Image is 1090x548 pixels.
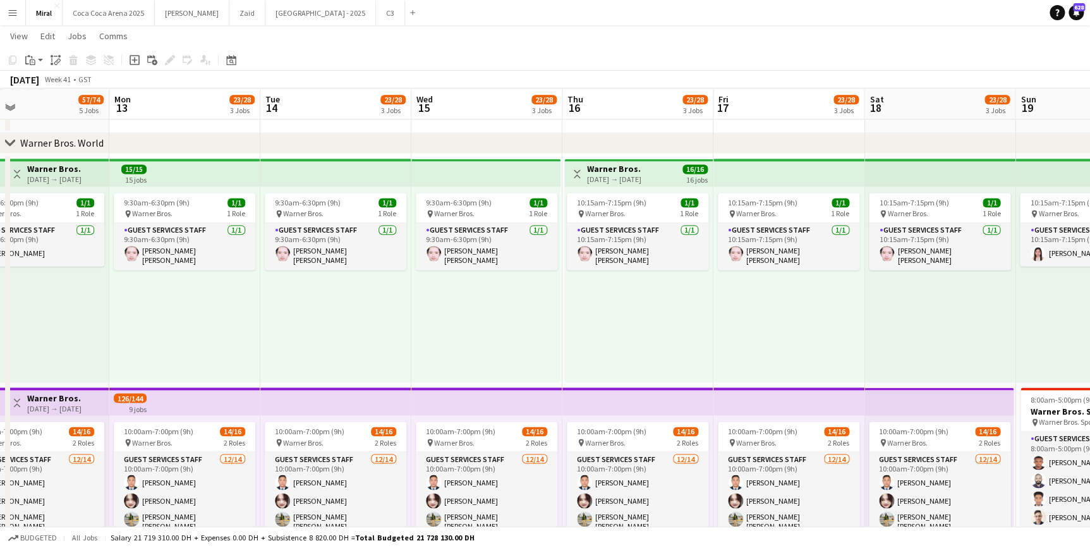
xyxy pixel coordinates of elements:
span: 1/1 [983,198,1000,207]
div: [DATE] → [DATE] [587,174,641,184]
button: Budgeted [6,531,59,545]
span: 1/1 [681,198,698,207]
button: [GEOGRAPHIC_DATA] - 2025 [265,1,376,25]
span: Mon [114,94,131,105]
div: [DATE] → [DATE] [27,174,82,184]
span: 23/28 [833,95,859,104]
h3: Warner Bros. [587,163,641,174]
span: 23/28 [682,95,708,104]
button: Coca Coca Arena 2025 [63,1,155,25]
span: Fri [718,94,729,105]
span: Warner Bros. [434,209,475,218]
span: Warner Bros. [736,437,777,447]
app-job-card: 9:30am-6:30pm (9h)1/1 Warner Bros.1 RoleGuest Services Staff1/19:30am-6:30pm (9h)[PERSON_NAME] [P... [265,193,406,270]
span: 2 Roles [526,437,547,447]
div: 3 Jobs [834,106,858,115]
span: 18 [868,100,883,115]
span: 13 [112,100,131,115]
div: 3 Jobs [985,106,1009,115]
span: 16/16 [682,164,708,174]
span: 16 [566,100,583,115]
app-job-card: 9:30am-6:30pm (9h)1/1 Warner Bros.1 RoleGuest Services Staff1/19:30am-6:30pm (9h)[PERSON_NAME] [P... [416,193,557,270]
span: Warner Bros. [283,437,324,447]
app-card-role: Guest Services Staff1/110:15am-7:15pm (9h)[PERSON_NAME] [PERSON_NAME] [718,223,859,270]
app-card-role: Guest Services Staff1/19:30am-6:30pm (9h)[PERSON_NAME] [PERSON_NAME] [416,223,557,270]
div: 15 jobs [125,174,147,185]
span: Sat [869,94,883,105]
a: View [5,28,33,44]
span: 17 [717,100,729,115]
div: 3 Jobs [381,106,405,115]
button: Zaid [229,1,265,25]
a: Comms [94,28,133,44]
h3: Warner Bros. [27,392,82,403]
span: 2 Roles [979,437,1000,447]
div: 5 Jobs [79,106,103,115]
div: 3 Jobs [683,106,707,115]
span: Week 41 [42,75,73,84]
span: Warner Bros. [283,209,324,218]
span: 10:00am-7:00pm (9h) [577,427,646,436]
span: 2 Roles [677,437,698,447]
app-job-card: 9:30am-6:30pm (9h)1/1 Warner Bros.1 RoleGuest Services Staff1/19:30am-6:30pm (9h)[PERSON_NAME] [P... [114,193,255,270]
span: 14/16 [824,427,849,436]
a: Edit [35,28,60,44]
span: 14/16 [522,427,547,436]
span: Warner Bros. [132,437,173,447]
span: 1 Role [831,209,849,218]
span: 15/15 [121,164,147,174]
span: 2 Roles [375,437,396,447]
div: 3 Jobs [532,106,556,115]
span: 10:00am-7:00pm (9h) [124,427,193,436]
div: 16 jobs [686,174,708,185]
span: 1 Role [982,209,1000,218]
div: [DATE] [10,73,39,86]
span: View [10,30,28,42]
span: Thu [567,94,583,105]
span: 10:00am-7:00pm (9h) [426,427,495,436]
span: 10:15am-7:15pm (9h) [577,198,646,207]
span: 57/74 [78,95,104,104]
div: 3 Jobs [230,106,254,115]
span: 23/28 [229,95,255,104]
span: 14/16 [673,427,698,436]
span: 1/1 [378,198,396,207]
span: Edit [40,30,55,42]
span: 1 Role [680,209,698,218]
span: Sun [1020,94,1036,105]
span: Wed [416,94,433,105]
app-job-card: 10:15am-7:15pm (9h)1/1 Warner Bros.1 RoleGuest Services Staff1/110:15am-7:15pm (9h)[PERSON_NAME] ... [869,193,1010,270]
span: Warner Bros. [132,209,173,218]
span: 9:30am-6:30pm (9h) [426,198,492,207]
span: Total Budgeted 21 728 130.00 DH [355,533,475,542]
span: Warner Bros. [585,209,626,218]
span: 1 Role [378,209,396,218]
span: 9:30am-6:30pm (9h) [275,198,341,207]
span: 126/144 [114,393,147,403]
button: C3 [376,1,405,25]
span: Warner Bros. [1038,209,1079,218]
span: 2 Roles [224,437,245,447]
span: 10:15am-7:15pm (9h) [728,198,797,207]
span: 14/16 [69,427,94,436]
span: 1 Role [227,209,245,218]
span: 10:00am-7:00pm (9h) [728,427,797,436]
span: 23/28 [380,95,406,104]
span: 1/1 [227,198,245,207]
app-card-role: Guest Services Staff1/110:15am-7:15pm (9h)[PERSON_NAME] [PERSON_NAME] [567,223,708,270]
span: 2 Roles [73,437,94,447]
span: 628 [1073,3,1085,11]
div: Warner Bros. World [20,137,104,149]
span: All jobs [70,533,100,542]
app-card-role: Guest Services Staff1/110:15am-7:15pm (9h)[PERSON_NAME] [PERSON_NAME] [869,223,1010,270]
span: 1 Role [76,209,94,218]
span: 1 Role [529,209,547,218]
span: 19 [1019,100,1036,115]
span: 14/16 [220,427,245,436]
span: Budgeted [20,533,57,542]
app-job-card: 10:15am-7:15pm (9h)1/1 Warner Bros.1 RoleGuest Services Staff1/110:15am-7:15pm (9h)[PERSON_NAME] ... [718,193,859,270]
